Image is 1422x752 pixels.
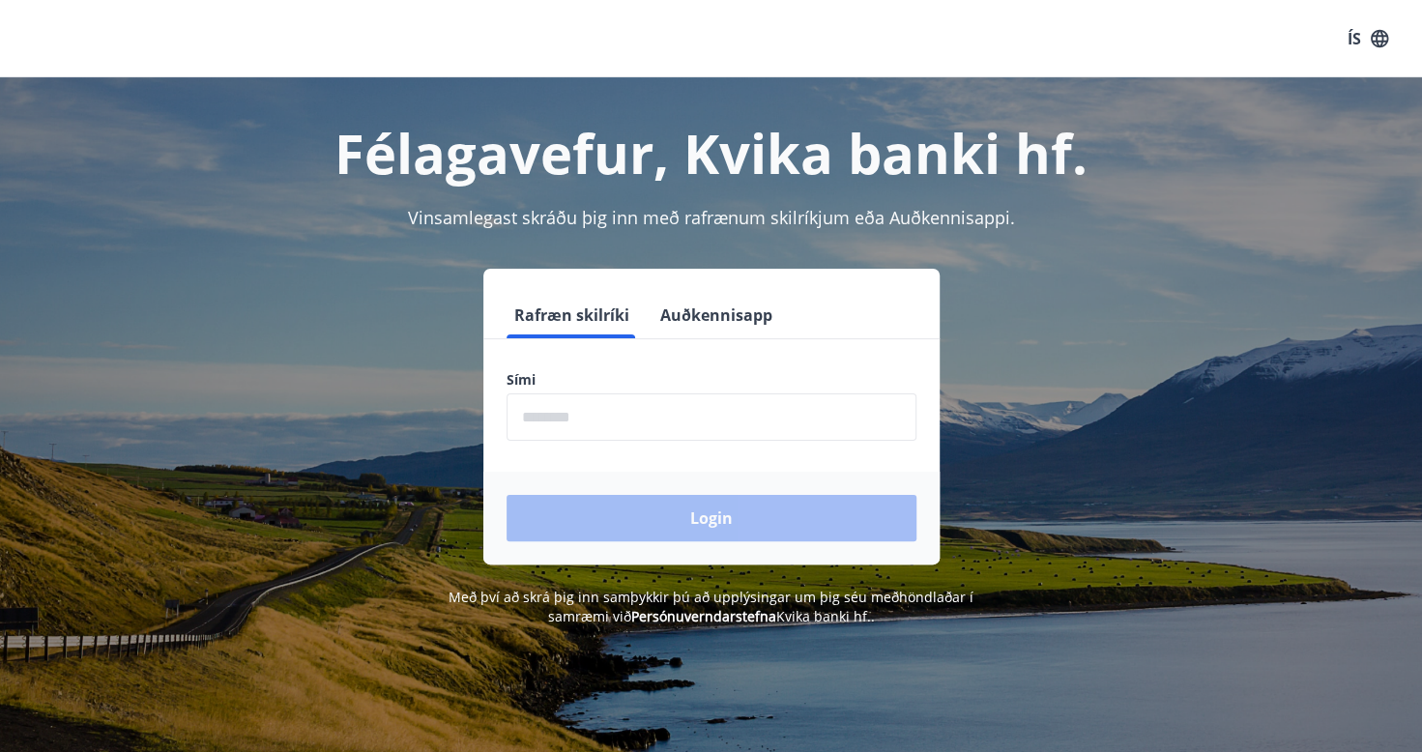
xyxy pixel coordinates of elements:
label: Sími [507,370,916,390]
span: Vinsamlegast skráðu þig inn með rafrænum skilríkjum eða Auðkennisappi. [408,206,1015,229]
span: Með því að skrá þig inn samþykkir þú að upplýsingar um þig séu meðhöndlaðar í samræmi við Kvika b... [449,588,973,625]
button: Auðkennisapp [653,292,780,338]
a: Persónuverndarstefna [631,607,776,625]
button: Rafræn skilríki [507,292,637,338]
button: ÍS [1337,21,1399,56]
h1: Félagavefur, Kvika banki hf. [39,116,1384,189]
